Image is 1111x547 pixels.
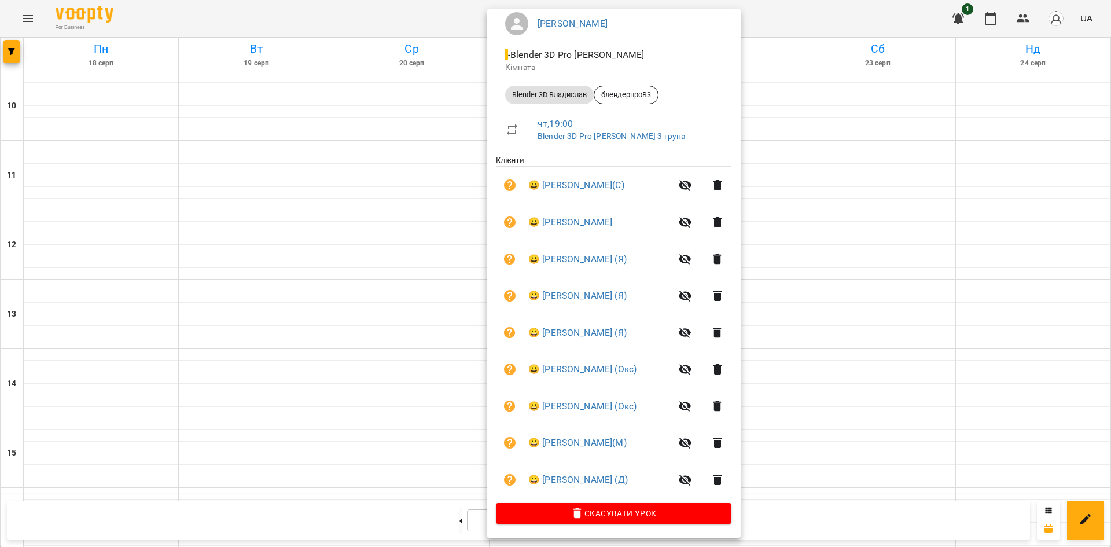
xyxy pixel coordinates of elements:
[528,473,628,487] a: 😀 [PERSON_NAME] (Д)
[528,178,624,192] a: 😀 [PERSON_NAME](С)
[528,289,627,303] a: 😀 [PERSON_NAME] (Я)
[528,215,612,229] a: 😀 [PERSON_NAME]
[528,326,627,340] a: 😀 [PERSON_NAME] (Я)
[496,355,524,383] button: Візит ще не сплачено. Додати оплату?
[594,86,658,104] div: блендерпроВ3
[496,429,524,457] button: Візит ще не сплачено. Додати оплату?
[594,90,658,100] span: блендерпроВ3
[538,18,608,29] a: [PERSON_NAME]
[496,282,524,310] button: Візит ще не сплачено. Додати оплату?
[496,208,524,236] button: Візит ще не сплачено. Додати оплату?
[528,399,637,413] a: 😀 [PERSON_NAME] (Окс)
[528,362,637,376] a: 😀 [PERSON_NAME] (Окс)
[505,62,722,74] p: Кімната
[496,245,524,273] button: Візит ще не сплачено. Додати оплату?
[496,155,731,502] ul: Клієнти
[538,131,685,141] a: Blender 3D Pro [PERSON_NAME] 3 група
[528,252,627,266] a: 😀 [PERSON_NAME] (Я)
[505,49,646,60] span: - Blender 3D Pro [PERSON_NAME]
[496,171,524,199] button: Візит ще не сплачено. Додати оплату?
[496,466,524,494] button: Візит ще не сплачено. Додати оплату?
[538,118,573,129] a: чт , 19:00
[505,90,594,100] span: Blender 3D Владислав
[528,436,627,450] a: 😀 [PERSON_NAME](М)
[496,392,524,420] button: Візит ще не сплачено. Додати оплату?
[496,319,524,347] button: Візит ще не сплачено. Додати оплату?
[505,506,722,520] span: Скасувати Урок
[496,503,731,524] button: Скасувати Урок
